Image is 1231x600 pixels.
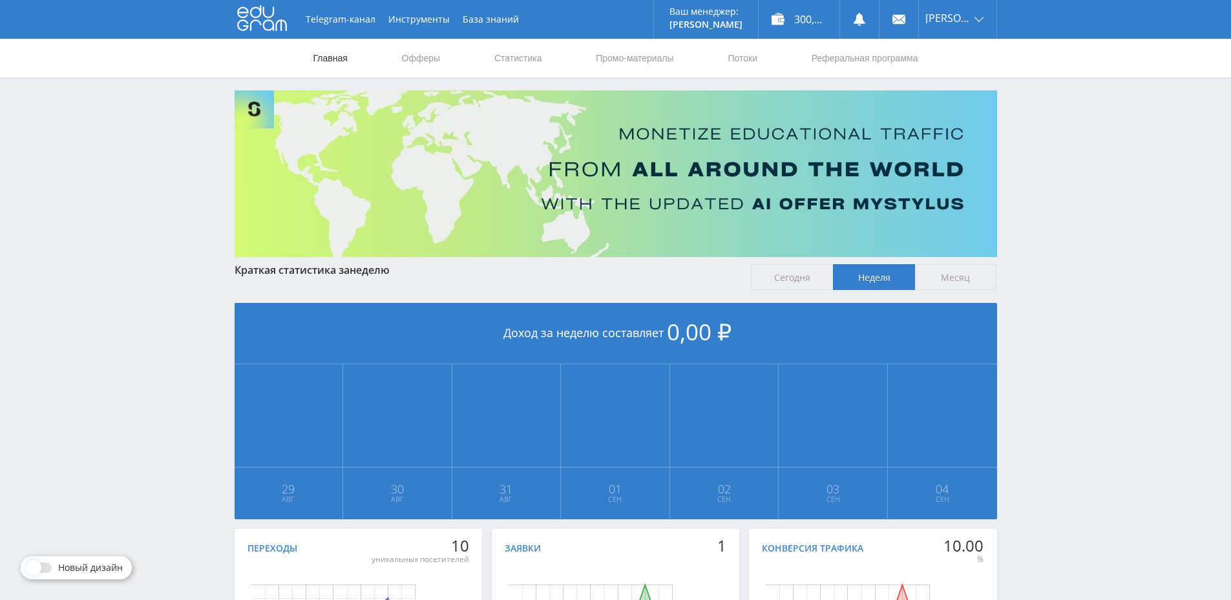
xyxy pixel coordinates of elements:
a: Потоки [726,39,759,78]
span: [PERSON_NAME] [925,13,971,23]
div: Доход за неделю составляет [235,303,997,364]
div: Конверсия трафика [762,543,863,553]
span: 31 [453,484,560,494]
span: 02 [671,484,778,494]
span: Новый дизайн [58,563,123,573]
a: Статистика [493,39,543,78]
div: % [943,554,984,564]
span: 04 [889,484,996,494]
span: 29 [235,484,342,494]
div: 10.00 [943,537,984,555]
span: Неделя [833,264,915,290]
span: 30 [344,484,451,494]
a: Промо-материалы [594,39,675,78]
div: Переходы [247,543,297,553]
span: Месяц [915,264,997,290]
p: [PERSON_NAME] [669,19,742,30]
div: Заявки [505,543,541,553]
span: Авг [344,494,451,504]
span: 01 [562,484,669,494]
span: неделю [350,263,390,277]
div: уникальных посетителей [372,554,469,564]
a: Офферы [401,39,442,78]
a: Реферальная программа [810,39,920,78]
span: Сен [562,494,669,504]
span: Сен [671,494,778,504]
span: Авг [453,494,560,504]
a: Главная [312,39,349,78]
span: Сегодня [751,264,833,290]
div: Краткая статистика за [235,264,739,276]
span: Сен [779,494,887,504]
span: Сен [889,494,996,504]
p: Ваш менеджер: [669,6,742,17]
span: 03 [779,484,887,494]
span: Авг [235,494,342,504]
div: 1 [717,537,726,555]
img: Banner [235,90,997,257]
div: 10 [372,537,469,555]
span: 0,00 ₽ [667,316,731,347]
